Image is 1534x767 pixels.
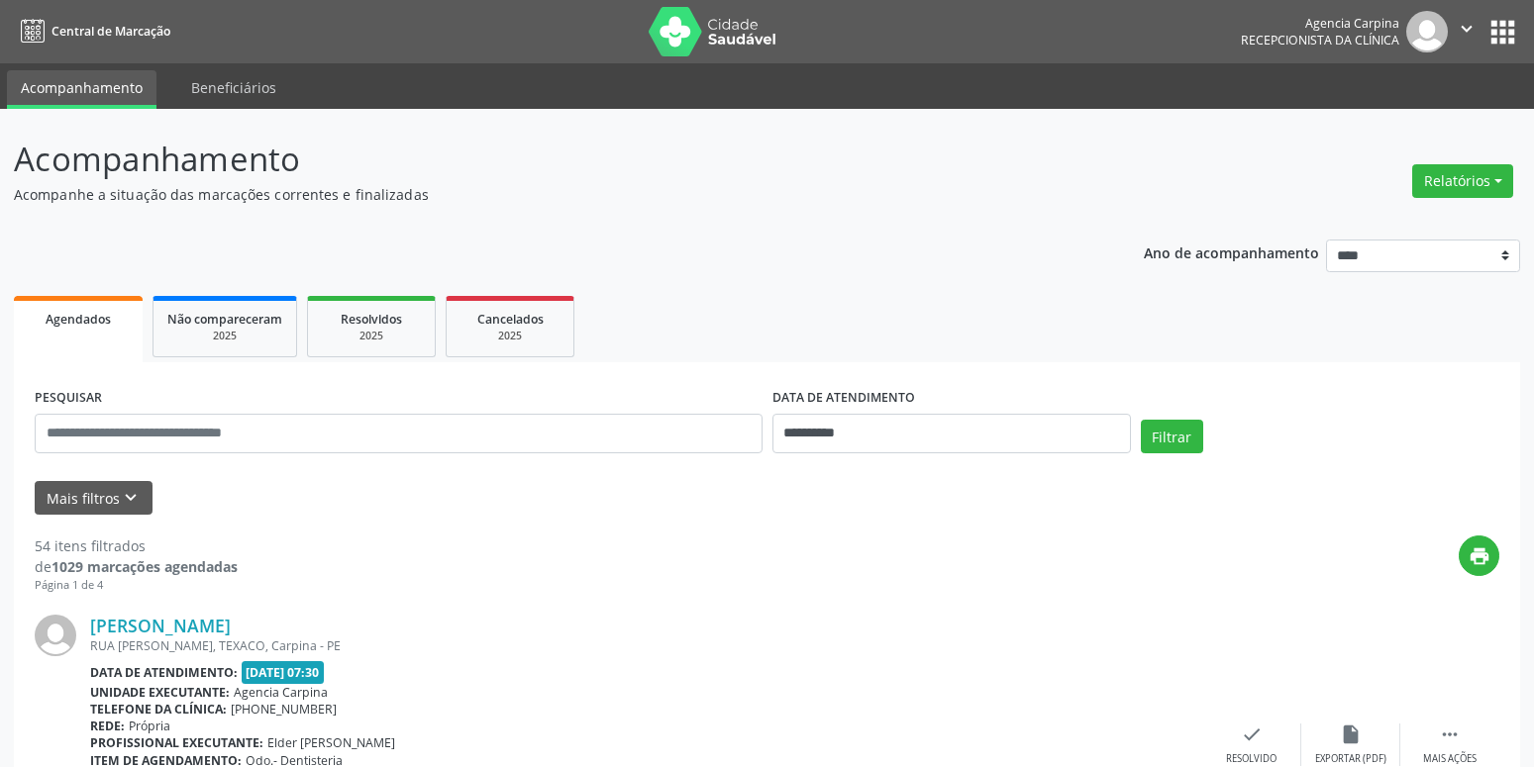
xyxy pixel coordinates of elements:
label: PESQUISAR [35,383,102,414]
b: Telefone da clínica: [90,701,227,718]
p: Acompanhe a situação das marcações correntes e finalizadas [14,184,1069,205]
div: Mais ações [1423,752,1477,766]
i:  [1439,723,1461,745]
button: Filtrar [1141,420,1203,453]
img: img [35,615,76,656]
button: apps [1485,15,1520,49]
span: [PHONE_NUMBER] [231,701,337,718]
i:  [1456,18,1478,40]
p: Acompanhamento [14,135,1069,184]
div: Agencia Carpina [1241,15,1399,32]
i: insert_drive_file [1340,723,1362,745]
div: Exportar (PDF) [1315,752,1386,766]
span: Própria [129,718,170,734]
div: Página 1 de 4 [35,577,238,594]
div: de [35,556,238,577]
b: Unidade executante: [90,684,230,701]
span: Não compareceram [167,311,282,328]
a: Central de Marcação [14,15,170,48]
i: print [1469,545,1490,567]
button: Mais filtroskeyboard_arrow_down [35,481,153,516]
b: Profissional executante: [90,734,263,751]
strong: 1029 marcações agendadas [51,557,238,576]
img: img [1406,11,1448,52]
div: 2025 [460,329,560,343]
p: Ano de acompanhamento [1144,240,1319,264]
button: print [1459,535,1499,576]
span: Cancelados [477,311,544,328]
a: Acompanhamento [7,70,156,109]
i: check [1241,723,1263,745]
div: 2025 [167,329,282,343]
button:  [1448,11,1485,52]
div: RUA [PERSON_NAME], TEXACO, Carpina - PE [90,637,1202,654]
a: Beneficiários [177,70,290,105]
a: [PERSON_NAME] [90,615,231,636]
div: Resolvido [1226,752,1277,766]
span: Agencia Carpina [234,684,328,701]
span: Resolvidos [341,311,402,328]
span: [DATE] 07:30 [242,661,325,684]
div: 2025 [322,329,421,343]
span: Central de Marcação [51,23,170,40]
button: Relatórios [1412,164,1513,198]
label: DATA DE ATENDIMENTO [772,383,915,414]
b: Rede: [90,718,125,734]
div: 54 itens filtrados [35,535,238,556]
i: keyboard_arrow_down [120,487,142,509]
span: Recepcionista da clínica [1241,32,1399,48]
span: Agendados [46,311,111,328]
span: Elder [PERSON_NAME] [267,734,395,751]
b: Data de atendimento: [90,664,238,681]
